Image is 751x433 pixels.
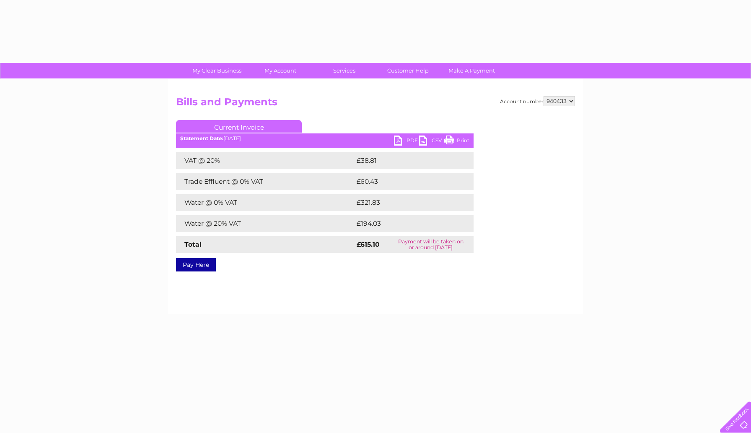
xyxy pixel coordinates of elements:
[394,136,419,148] a: PDF
[176,136,474,141] div: [DATE]
[373,63,443,78] a: Customer Help
[500,96,575,106] div: Account number
[246,63,315,78] a: My Account
[176,173,355,190] td: Trade Effluent @ 0% VAT
[182,63,251,78] a: My Clear Business
[176,120,302,133] a: Current Invoice
[355,194,458,211] td: £321.83
[176,215,355,232] td: Water @ 20% VAT
[180,135,223,141] b: Statement Date:
[176,152,355,169] td: VAT @ 20%
[355,152,456,169] td: £38.81
[437,63,506,78] a: Make A Payment
[176,258,216,271] a: Pay Here
[355,173,457,190] td: £60.43
[184,240,202,248] strong: Total
[310,63,379,78] a: Services
[419,136,444,148] a: CSV
[355,215,458,232] td: £194.03
[444,136,469,148] a: Print
[388,236,474,253] td: Payment will be taken on or around [DATE]
[176,194,355,211] td: Water @ 0% VAT
[176,96,575,112] h2: Bills and Payments
[357,240,380,248] strong: £615.10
